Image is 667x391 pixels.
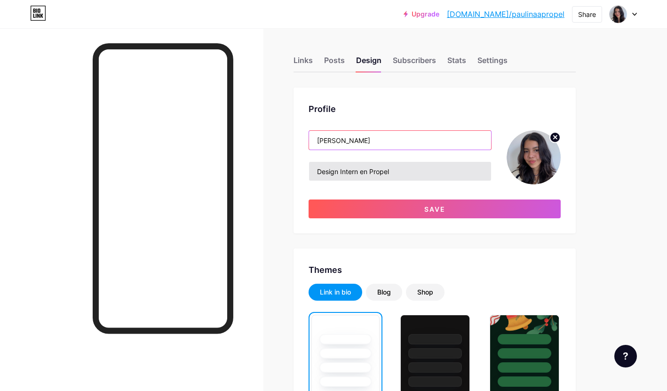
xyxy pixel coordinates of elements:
div: Themes [309,263,561,276]
input: Name [309,131,491,150]
div: Subscribers [393,55,436,72]
div: Profile [309,103,561,115]
img: Jose Madueño [609,5,627,23]
div: Links [294,55,313,72]
div: Settings [477,55,508,72]
div: Shop [417,287,433,297]
div: Share [578,9,596,19]
a: [DOMAIN_NAME]/paulinaapropel [447,8,564,20]
div: Link in bio [320,287,351,297]
div: Stats [447,55,466,72]
div: Design [356,55,381,72]
button: Save [309,199,561,218]
input: Bio [309,162,491,181]
div: Blog [377,287,391,297]
a: Upgrade [404,10,439,18]
div: Posts [324,55,345,72]
img: Jose Madueño [507,130,561,184]
span: Save [424,205,445,213]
